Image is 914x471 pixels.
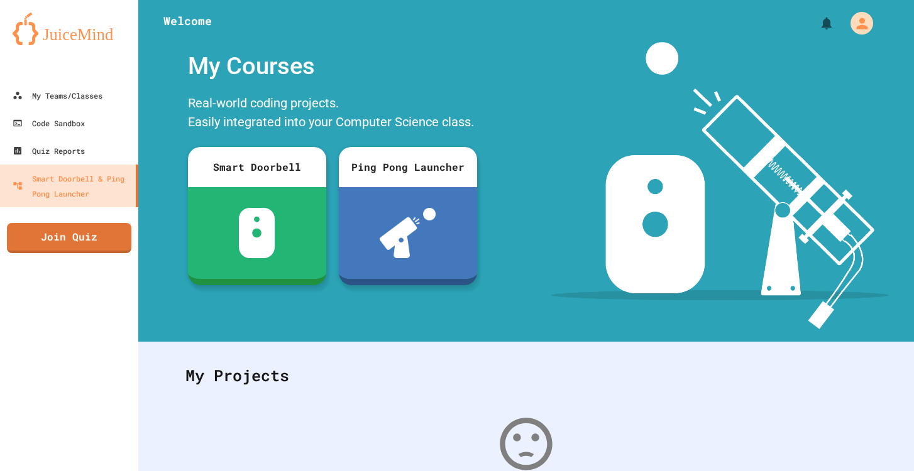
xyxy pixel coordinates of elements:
div: Smart Doorbell & Ping Pong Launcher [13,171,131,201]
a: Join Quiz [7,223,131,253]
div: My Teams/Classes [13,88,102,103]
div: My Notifications [796,13,837,34]
div: Real-world coding projects. Easily integrated into your Computer Science class. [182,90,483,138]
div: My Courses [182,42,483,90]
img: logo-orange.svg [13,13,126,45]
div: My Account [837,9,876,38]
div: Smart Doorbell [188,147,326,187]
img: banner-image-my-projects.png [551,42,888,329]
div: My Projects [173,351,879,400]
iframe: chat widget [810,366,901,420]
div: Quiz Reports [13,143,85,158]
img: ppl-with-ball.png [380,208,436,258]
img: sdb-white.svg [239,208,275,258]
div: Ping Pong Launcher [339,147,477,187]
iframe: chat widget [861,421,901,458]
div: Code Sandbox [13,116,85,131]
